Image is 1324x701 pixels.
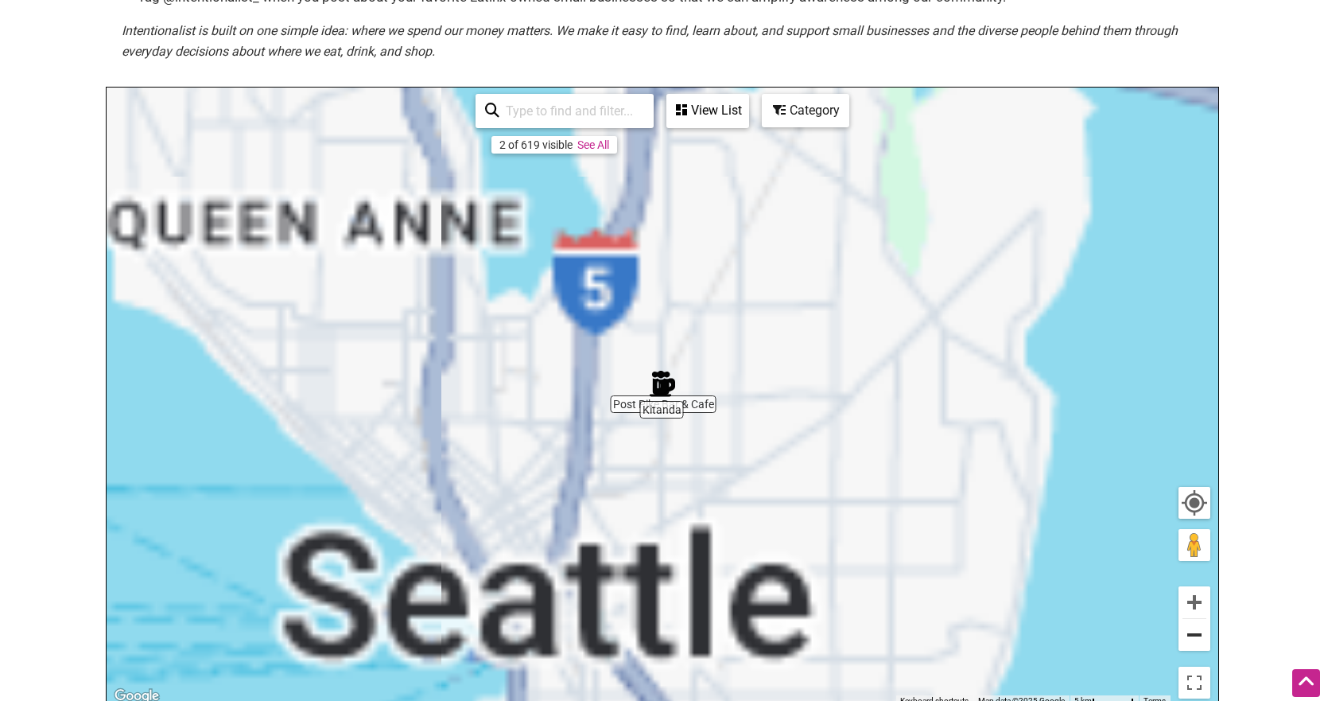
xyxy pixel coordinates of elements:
div: See a list of the visible businesses [666,94,749,128]
input: Type to find and filter... [499,95,644,127]
div: Scroll Back to Top [1292,669,1320,697]
div: Filter by category [762,94,849,127]
div: Post Pike Bar & Cafe [651,371,675,395]
div: Kitanda [650,376,674,400]
button: Zoom out [1178,619,1210,651]
button: Your Location [1178,487,1210,519]
button: Drag Pegman onto the map to open Street View [1178,529,1210,561]
em: Intentionalist is built on one simple idea: where we spend our money matters. We make it easy to ... [122,23,1178,59]
div: Type to search and filter [476,94,654,128]
button: Toggle fullscreen view [1178,666,1211,699]
div: View List [668,95,747,126]
div: Category [763,95,848,126]
div: 2 of 619 visible [499,138,573,151]
button: Zoom in [1178,586,1210,618]
a: See All [577,138,609,151]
